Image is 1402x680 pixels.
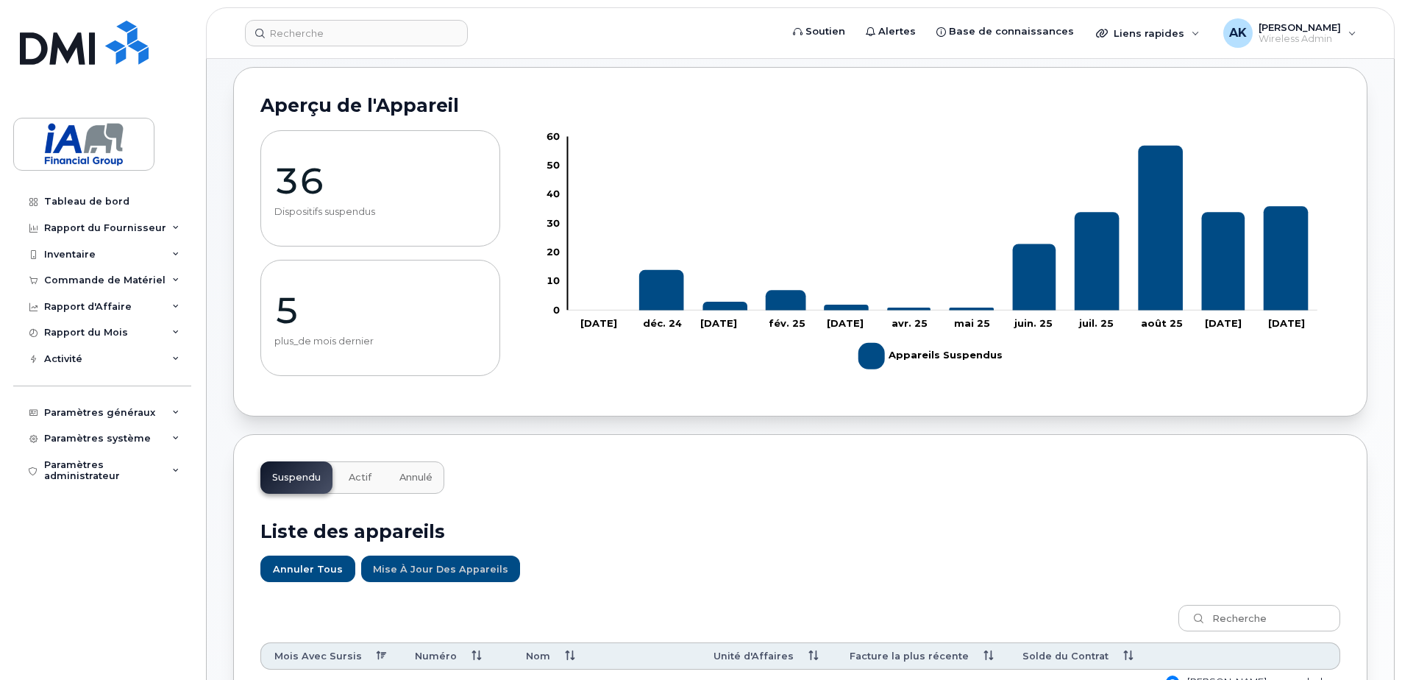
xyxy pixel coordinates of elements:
[1229,24,1247,42] span: AK
[577,146,1309,311] g: Appareils Suspendus
[926,17,1084,46] a: Base de connaissances
[1078,317,1114,329] tspan: juil. 25
[954,317,990,329] tspan: mai 25
[1141,317,1183,329] tspan: août 25
[949,24,1074,39] span: Base de connaissances
[553,304,560,316] tspan: 0
[402,642,513,670] th: Numéro: activer pour trier la colonne par ordre croissant
[260,520,1340,542] h2: Liste des appareils
[643,317,682,329] tspan: déc. 24
[1269,317,1306,329] tspan: [DATE]
[1178,605,1340,631] input: Recherche
[260,94,1340,116] h2: Aperçu de l'Appareil
[260,556,355,582] button: Annuler tous
[1259,33,1341,45] span: Wireless Admin
[1114,27,1184,39] span: Liens rapides
[1086,18,1210,48] div: Liens rapides
[547,159,560,171] tspan: 50
[547,188,560,199] tspan: 40
[1259,21,1341,33] span: [PERSON_NAME]
[274,336,486,347] p: plus_de mois dernier
[805,24,845,39] span: Soutien
[1205,317,1242,329] tspan: [DATE]
[547,275,560,286] tspan: 10
[547,217,560,229] tspan: 30
[836,642,1010,670] th: Facture la plus récente: activer pour trier la colonne par ordre croissant
[274,206,486,218] p: Dispositifs suspendus
[878,24,916,39] span: Alertes
[858,337,1003,375] g: Légende
[547,246,560,258] tspan: 20
[399,472,433,484] span: Annulé
[700,317,737,329] tspan: [DATE]
[892,317,928,329] tspan: avr. 25
[827,317,864,329] tspan: [DATE]
[260,642,402,670] th: Mois Avec Sursis: activer pour trier la colonne par ordre décroissant
[245,20,468,46] input: Recherche
[769,317,805,329] tspan: fév. 25
[855,17,926,46] a: Alertes
[1009,642,1152,670] th: Solde du Contrat: activer pour trier la colonne par ordre croissant
[547,130,1318,375] g: Graphique
[274,159,486,203] p: 36
[1014,317,1053,329] tspan: juin. 25
[274,288,486,333] p: 5
[361,556,520,582] button: Mise à jour des Appareils
[1213,18,1367,48] div: Ahmed Ksontini
[349,472,371,484] span: Actif
[783,17,855,46] a: Soutien
[580,317,617,329] tspan: [DATE]
[373,562,508,576] span: Mise à jour des Appareils
[273,562,343,576] span: Annuler tous
[547,130,560,142] tspan: 60
[700,642,836,670] th: Unité d'Affaires: activer pour trier la colonne par ordre croissant
[858,337,1003,375] g: Appareils Suspendus
[513,642,700,670] th: Nom: activer pour trier la colonne par ordre croissant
